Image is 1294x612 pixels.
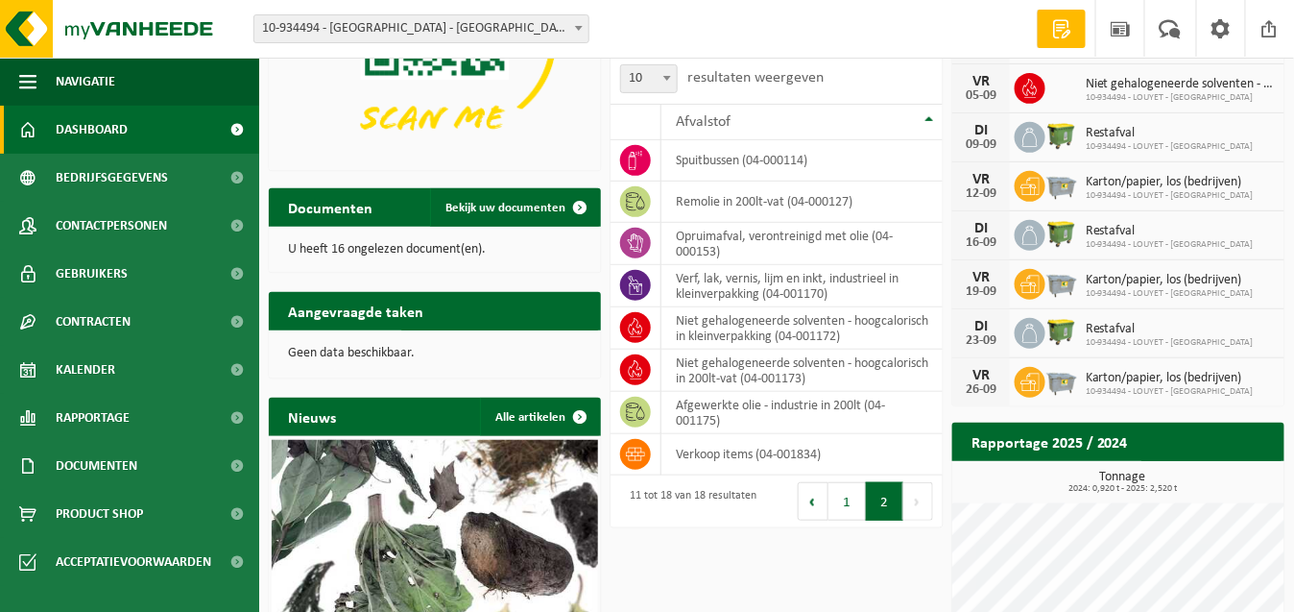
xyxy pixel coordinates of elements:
span: Afvalstof [676,114,731,130]
a: Bekijk uw documenten [430,188,599,227]
td: niet gehalogeneerde solventen - hoogcalorisch in 200lt-vat (04-001173) [661,350,943,392]
span: Gebruikers [56,250,128,298]
a: Bekijk rapportage [1141,460,1282,499]
a: Alle artikelen [480,398,599,436]
span: 10-934494 - LOUYET - MONT ST GUIBERT - MONT-SAINT-GUIBERT [254,15,588,42]
p: Geen data beschikbaar. [288,347,582,360]
img: WB-1100-HPE-GN-50 [1045,217,1078,250]
span: 10-934494 - LOUYET - [GEOGRAPHIC_DATA] [1086,92,1275,104]
div: 11 tot 18 van 18 resultaten [620,480,756,523]
td: afgewerkte olie - industrie in 200lt (04-001175) [661,392,943,434]
span: Dashboard [56,106,128,154]
div: 23-09 [962,334,1000,348]
img: WB-2500-GAL-GY-01 [1045,266,1078,299]
div: 09-09 [962,138,1000,152]
span: Acceptatievoorwaarden [56,538,211,586]
span: 10-934494 - LOUYET - [GEOGRAPHIC_DATA] [1086,239,1254,251]
div: VR [962,172,1000,187]
img: WB-1100-HPE-GN-50 [1045,315,1078,348]
span: Documenten [56,442,137,490]
div: 26-09 [962,383,1000,397]
h2: Rapportage 2025 / 2024 [952,423,1147,460]
span: Product Shop [56,490,143,538]
label: resultaten weergeven [687,70,824,86]
button: Previous [798,482,828,521]
span: 10-934494 - LOUYET - [GEOGRAPHIC_DATA] [1086,190,1254,202]
div: 19-09 [962,285,1000,299]
button: Next [903,482,933,521]
span: 10 [620,64,678,93]
span: Bekijk uw documenten [445,202,565,214]
span: 10-934494 - LOUYET - [GEOGRAPHIC_DATA] [1086,386,1254,398]
span: 10 [621,65,677,92]
span: 10-934494 - LOUYET - [GEOGRAPHIC_DATA] [1086,141,1254,153]
span: 2024: 0,920 t - 2025: 2,520 t [962,484,1284,494]
h2: Documenten [269,188,392,226]
span: Bedrijfsgegevens [56,154,168,202]
span: Restafval [1086,224,1254,239]
span: Rapportage [56,394,130,442]
td: opruimafval, verontreinigd met olie (04-000153) [661,223,943,265]
span: 10-934494 - LOUYET - [GEOGRAPHIC_DATA] [1086,288,1254,300]
h2: Nieuws [269,398,355,435]
span: Restafval [1086,322,1254,337]
span: Kalender [56,346,115,394]
div: 16-09 [962,236,1000,250]
h3: Tonnage [962,471,1284,494]
td: remolie in 200lt-vat (04-000127) [661,182,943,223]
div: DI [962,123,1000,138]
span: Restafval [1086,126,1254,141]
img: WB-2500-GAL-GY-01 [1045,168,1078,201]
img: WB-1100-HPE-GN-50 [1045,119,1078,152]
div: VR [962,270,1000,285]
span: Navigatie [56,58,115,106]
span: Contracten [56,298,131,346]
span: Karton/papier, los (bedrijven) [1086,371,1254,386]
div: DI [962,319,1000,334]
p: U heeft 16 ongelezen document(en). [288,243,582,257]
img: WB-2500-GAL-GY-01 [1045,364,1078,397]
td: niet gehalogeneerde solventen - hoogcalorisch in kleinverpakking (04-001172) [661,307,943,350]
div: 12-09 [962,187,1000,201]
button: 1 [828,482,866,521]
div: VR [962,74,1000,89]
button: 2 [866,482,903,521]
span: 10-934494 - LOUYET - [GEOGRAPHIC_DATA] [1086,337,1254,349]
td: spuitbussen (04-000114) [661,140,943,182]
span: Contactpersonen [56,202,167,250]
span: Niet gehalogeneerde solventen - hoogcalorisch in kleinverpakking [1086,77,1275,92]
span: Karton/papier, los (bedrijven) [1086,175,1254,190]
div: DI [962,221,1000,236]
div: 05-09 [962,89,1000,103]
span: 10-934494 - LOUYET - MONT ST GUIBERT - MONT-SAINT-GUIBERT [253,14,589,43]
span: Karton/papier, los (bedrijven) [1086,273,1254,288]
td: verf, lak, vernis, lijm en inkt, industrieel in kleinverpakking (04-001170) [661,265,943,307]
h2: Aangevraagde taken [269,292,443,330]
div: VR [962,368,1000,383]
td: verkoop items (04-001834) [661,434,943,476]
